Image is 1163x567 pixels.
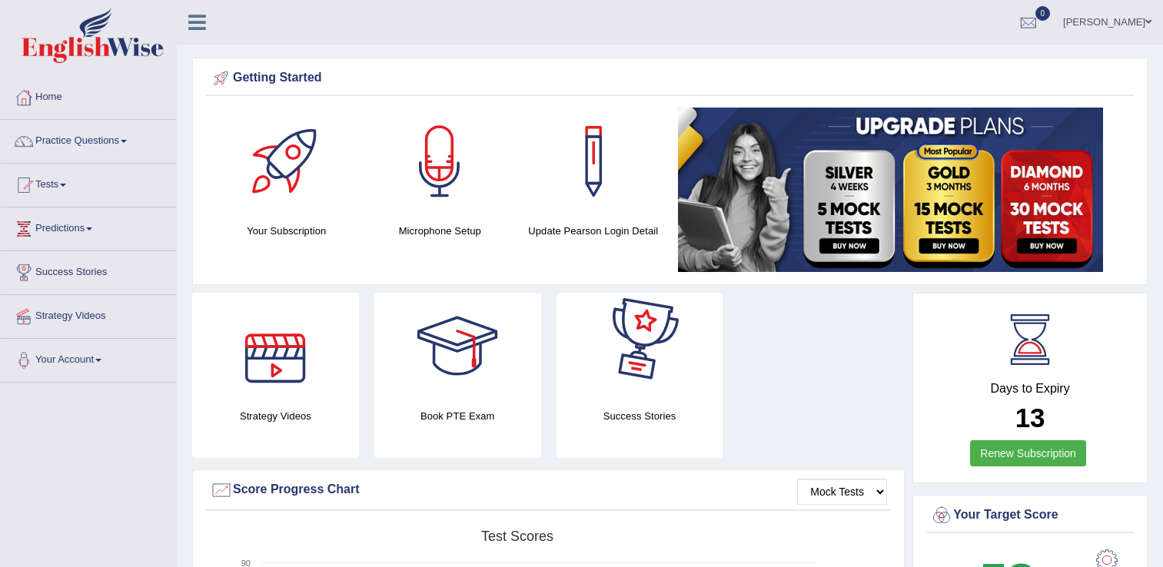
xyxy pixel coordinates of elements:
[930,382,1130,396] h4: Days to Expiry
[192,408,359,424] h4: Strategy Videos
[371,223,510,239] h4: Microphone Setup
[930,504,1130,527] div: Your Target Score
[1,164,176,202] a: Tests
[970,440,1086,466] a: Renew Subscription
[524,223,663,239] h4: Update Pearson Login Detail
[1035,6,1051,21] span: 0
[1,120,176,158] a: Practice Questions
[210,67,1130,90] div: Getting Started
[218,223,356,239] h4: Your Subscription
[1015,403,1045,433] b: 13
[210,479,887,502] div: Score Progress Chart
[1,76,176,114] a: Home
[481,529,553,544] tspan: Test scores
[1,251,176,290] a: Success Stories
[1,295,176,333] a: Strategy Videos
[678,108,1103,272] img: small5.jpg
[1,339,176,377] a: Your Account
[1,207,176,246] a: Predictions
[374,408,541,424] h4: Book PTE Exam
[557,408,723,424] h4: Success Stories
